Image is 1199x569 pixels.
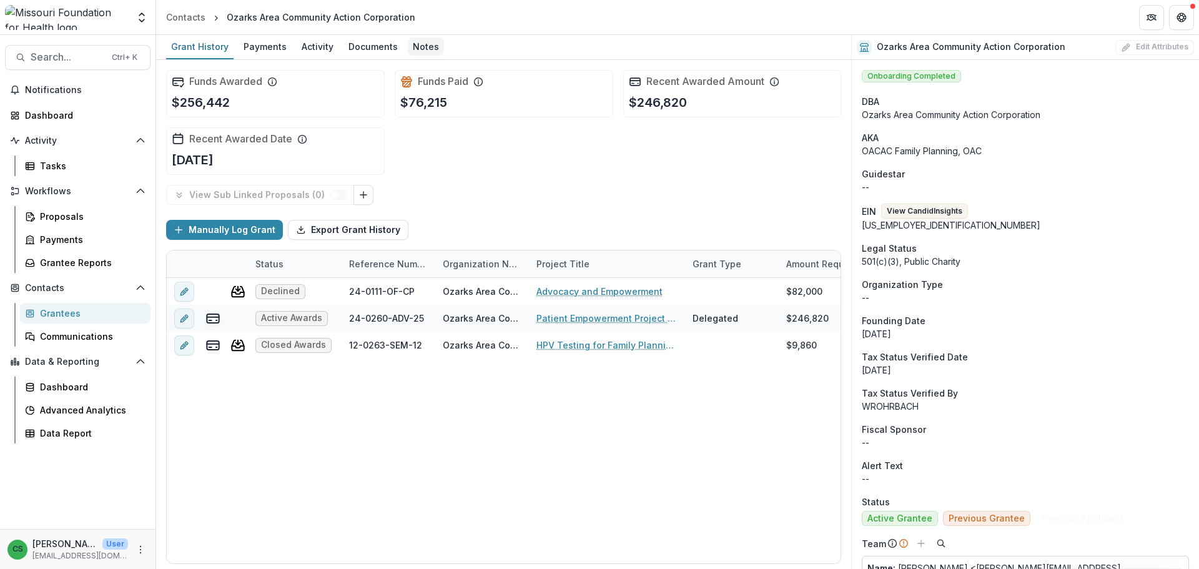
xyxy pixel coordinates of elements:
[867,513,932,524] span: Active Grantee
[166,220,283,240] button: Manually Log Grant
[862,291,1189,304] p: --
[166,11,205,24] div: Contacts
[166,35,234,59] a: Grant History
[172,93,230,112] p: $256,442
[40,330,141,343] div: Communications
[685,257,749,270] div: Grant Type
[189,133,292,145] h2: Recent Awarded Date
[693,312,738,325] div: Delegated
[25,357,131,367] span: Data & Reporting
[133,542,148,557] button: More
[536,339,678,352] a: HPV Testing for Family Planning Patients Aged [DEMOGRAPHIC_DATA] and Older
[435,250,529,277] div: Organization Name
[5,45,150,70] button: Search...
[400,93,447,112] p: $76,215
[248,250,342,277] div: Status
[12,545,23,553] div: Chase Shiflet
[418,76,468,87] h2: Funds Paid
[40,159,141,172] div: Tasks
[40,307,141,320] div: Grantees
[862,350,968,364] span: Tax Status Verified Date
[239,35,292,59] a: Payments
[25,85,146,96] span: Notifications
[443,285,521,298] div: Ozarks Area Community Action Corporation
[5,131,150,151] button: Open Activity
[435,257,529,270] div: Organization Name
[1041,513,1123,524] span: Previous Applicant
[288,220,408,240] button: Export Grant History
[349,285,415,298] div: 24-0111-OF-CP
[779,257,877,270] div: Amount Requested
[408,37,444,56] div: Notes
[31,51,104,63] span: Search...
[261,286,300,297] span: Declined
[862,278,943,291] span: Organization Type
[227,11,415,24] div: Ozarks Area Community Action Corporation
[779,250,904,277] div: Amount Requested
[205,338,220,353] button: view-payments
[1139,5,1164,30] button: Partners
[161,8,210,26] a: Contacts
[189,190,330,200] p: View Sub Linked Proposals ( 0 )
[297,35,338,59] a: Activity
[20,252,150,273] a: Grantee Reports
[685,250,779,277] div: Grant Type
[20,229,150,250] a: Payments
[862,219,1189,232] div: [US_EMPLOYER_IDENTIFICATION_NUMBER]
[189,76,262,87] h2: Funds Awarded
[20,326,150,347] a: Communications
[239,37,292,56] div: Payments
[349,339,422,352] div: 12-0263-SEM-12
[862,423,926,436] span: Fiscal Sponsor
[5,80,150,100] button: Notifications
[536,312,678,325] a: Patient Empowerment Project (PEP)
[862,327,1189,340] div: [DATE]
[5,5,128,30] img: Missouri Foundation for Health logo
[5,278,150,298] button: Open Contacts
[443,339,521,352] div: Ozarks Area Community Action Corporation
[862,436,1189,449] div: --
[20,423,150,443] a: Data Report
[862,242,917,255] span: Legal Status
[949,513,1025,524] span: Previous Grantee
[862,144,1189,157] p: OACAC Family Planning, OAC
[862,472,1189,485] p: --
[40,380,141,393] div: Dashboard
[342,250,435,277] div: Reference Number
[40,256,141,269] div: Grantee Reports
[1115,40,1194,55] button: Edit Attributes
[297,37,338,56] div: Activity
[133,5,150,30] button: Open entity switcher
[877,42,1065,52] h2: Ozarks Area Community Action Corporation
[25,186,131,197] span: Workflows
[349,312,424,325] div: 24-0260-ADV-25
[862,495,890,508] span: Status
[862,400,1189,413] p: WROHRBACH
[25,283,131,294] span: Contacts
[40,210,141,223] div: Proposals
[443,312,521,325] div: Ozarks Area Community Action Corporation
[261,340,326,350] span: Closed Awards
[40,427,141,440] div: Data Report
[40,233,141,246] div: Payments
[5,105,150,126] a: Dashboard
[102,538,128,550] p: User
[646,76,764,87] h2: Recent Awarded Amount
[32,550,128,562] p: [EMAIL_ADDRESS][DOMAIN_NAME]
[20,156,150,176] a: Tasks
[5,352,150,372] button: Open Data & Reporting
[629,93,687,112] p: $246,820
[862,364,1189,377] p: [DATE]
[934,536,949,551] button: Search
[343,35,403,59] a: Documents
[20,400,150,420] a: Advanced Analytics
[862,131,879,144] span: AKA
[166,185,354,205] button: View Sub Linked Proposals (0)
[20,206,150,227] a: Proposals
[261,313,322,324] span: Active Awards
[342,257,435,270] div: Reference Number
